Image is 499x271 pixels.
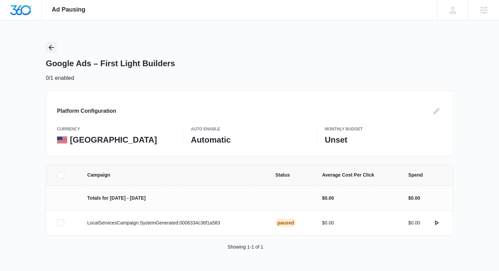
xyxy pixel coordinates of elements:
[325,126,442,132] p: Monthly Budget
[87,171,259,179] span: Campaign
[57,137,67,143] img: United States
[275,171,306,179] span: Status
[322,219,392,227] p: $0.00
[52,6,86,13] span: Ad Pausing
[408,219,420,227] p: $0.00
[87,219,259,227] p: LocalServicesCampaign:SystemGenerated:0006334c36f1a583
[408,171,442,179] span: Spend
[431,217,442,228] button: actions.activate
[87,195,259,202] p: Totals for [DATE] - [DATE]
[57,107,116,115] h3: Platform Configuration
[322,195,392,202] p: $0.00
[408,195,420,202] p: $0.00
[431,106,442,116] button: Edit
[322,171,392,179] span: Average Cost Per Click
[191,135,308,145] p: Automatic
[227,243,263,251] p: Showing 1-1 of 1
[191,126,308,132] p: Auto Enable
[275,219,296,227] div: Paused
[325,135,442,145] p: Unset
[57,126,174,132] p: currency
[46,58,175,69] h1: Google Ads – First Light Builders
[46,42,57,53] button: Back
[70,135,157,145] p: [GEOGRAPHIC_DATA]
[46,74,74,82] p: 0/1 enabled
